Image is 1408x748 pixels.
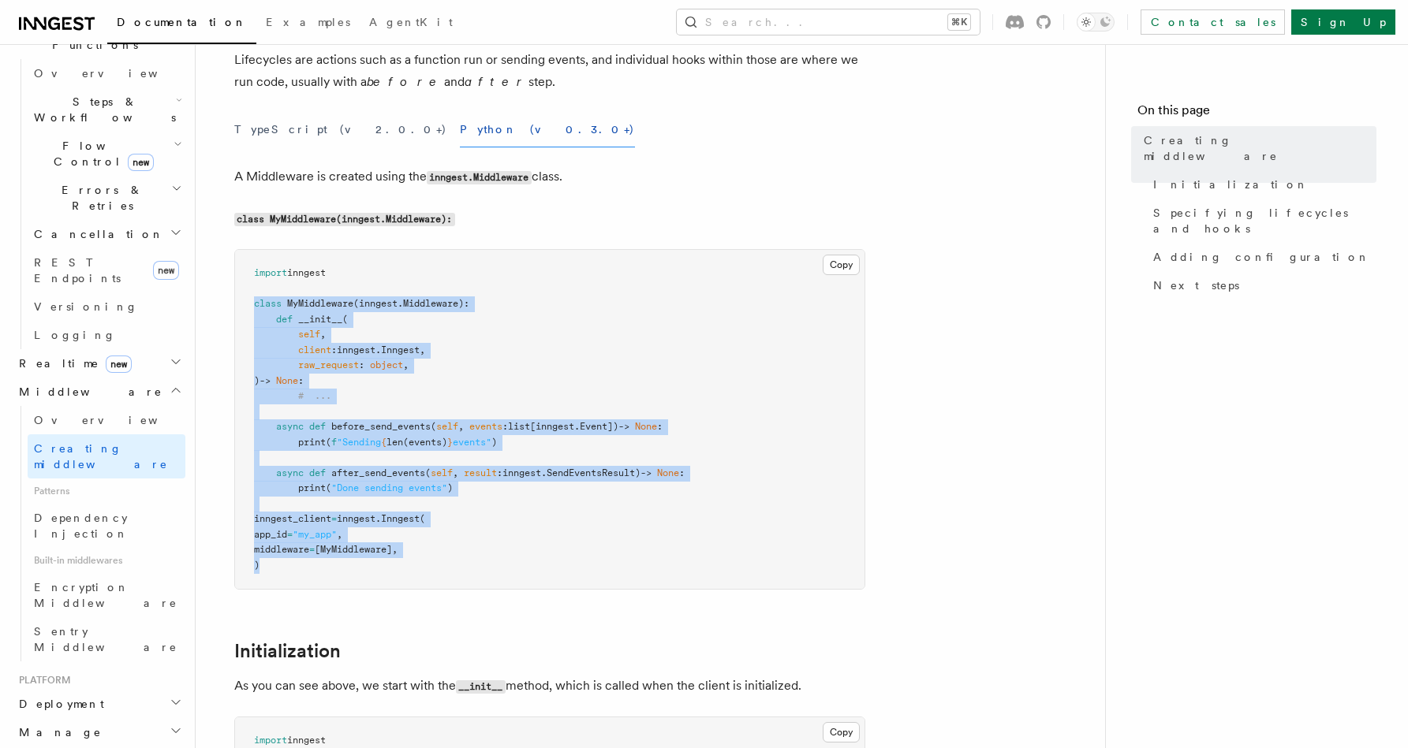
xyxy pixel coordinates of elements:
[502,421,508,432] span: :
[436,421,458,432] span: self
[13,696,104,712] span: Deployment
[574,421,580,432] span: .
[1153,177,1309,192] span: Initialization
[298,375,304,386] span: :
[28,132,185,176] button: Flow Controlnew
[13,406,185,661] div: Middleware
[254,735,287,746] span: import
[337,344,375,355] span: inngest
[1153,277,1239,293] span: Next steps
[254,544,309,555] span: middleware
[276,421,304,432] span: async
[337,437,381,448] span: "Sending
[508,421,530,432] span: list
[28,573,185,617] a: Encryption Middleware
[367,74,444,89] em: before
[1141,9,1285,35] a: Contact sales
[13,349,185,378] button: Realtimenew
[331,437,337,448] span: f
[28,94,176,125] span: Steps & Workflows
[431,467,453,478] span: self
[287,298,353,309] span: MyMiddleware
[276,314,293,325] span: def
[34,300,138,313] span: Versioning
[398,298,403,309] span: .
[28,617,185,661] a: Sentry Middleware
[28,248,185,292] a: REST Endpointsnew
[28,59,185,87] a: Overview
[679,467,685,478] span: :
[1147,243,1376,271] a: Adding configuration
[464,467,497,478] span: result
[28,182,171,214] span: Errors & Retries
[458,421,464,432] span: ,
[298,390,331,401] span: # ...
[106,355,132,373] span: new
[1291,9,1395,35] a: Sign Up
[28,548,185,573] span: Built-in middlewares
[331,513,337,524] span: =
[28,176,185,220] button: Errors & Retries
[28,292,185,321] a: Versioning
[28,321,185,349] a: Logging
[618,421,629,432] span: ->
[607,421,613,432] span: ]
[458,298,469,309] span: ):
[403,437,447,448] span: (events)
[677,9,980,35] button: Search...⌘K
[234,112,447,147] button: TypeScript (v2.0.0+)
[234,166,865,188] p: A Middleware is created using the class.
[298,482,326,493] span: print
[456,680,506,694] code: __init__
[34,67,196,80] span: Overview
[254,375,260,386] span: )
[153,261,179,280] span: new
[234,213,455,226] code: class MyMiddleware(inngest.Middleware):
[420,513,425,524] span: (
[1147,271,1376,300] a: Next steps
[1153,249,1370,265] span: Adding configuration
[13,378,185,406] button: Middleware
[823,722,860,742] button: Copy
[28,220,185,248] button: Cancellation
[34,442,168,471] span: Creating middleware
[370,359,403,370] span: object
[369,16,453,28] span: AgentKit
[13,690,185,718] button: Deployment
[530,421,536,432] span: [
[34,625,177,653] span: Sentry Middleware
[460,112,635,147] button: Python (v0.3.0+)
[254,298,282,309] span: class
[309,544,315,555] span: =
[128,154,154,171] span: new
[635,421,657,432] span: None
[298,359,359,370] span: raw_request
[337,513,375,524] span: inngest
[28,138,174,169] span: Flow Control
[266,16,350,28] span: Examples
[359,298,398,309] span: inngest
[1137,101,1376,126] h4: On this page
[541,467,547,478] span: .
[1144,132,1376,164] span: Creating middleware
[1153,205,1376,236] span: Specifying lifecycles and hooks
[13,59,185,349] div: Inngest Functions
[298,314,342,325] span: __init__
[547,467,641,478] span: SendEventsResult)
[234,640,341,662] a: Initialization
[375,513,381,524] span: .
[254,513,331,524] span: inngest_client
[276,467,304,478] span: async
[28,226,164,242] span: Cancellation
[375,344,381,355] span: .
[254,529,287,540] span: app_id
[403,359,409,370] span: ,
[28,434,185,478] a: Creating middleware
[107,5,256,44] a: Documentation
[331,482,447,493] span: "Done sending events"
[34,256,121,285] span: REST Endpoints
[331,467,425,478] span: after_send_events
[287,529,293,540] span: =
[315,544,398,555] span: [MyMiddleware],
[948,14,970,30] kbd: ⌘K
